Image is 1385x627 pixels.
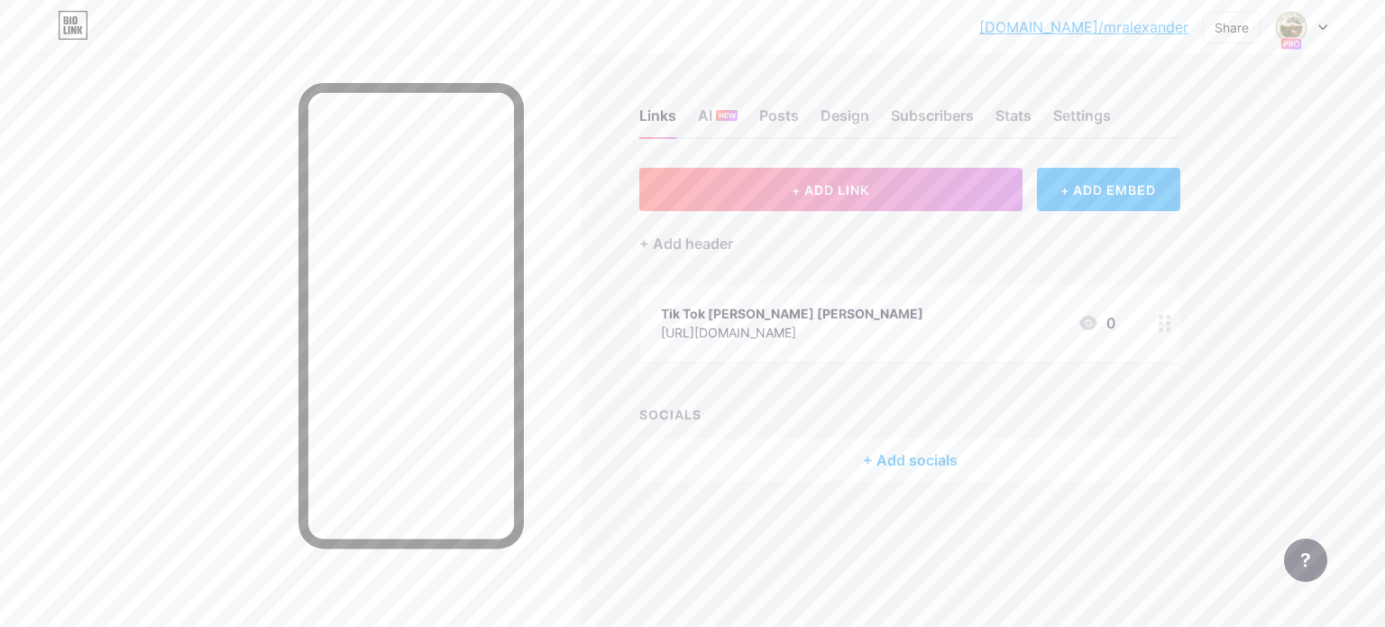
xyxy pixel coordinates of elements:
[759,105,799,137] div: Posts
[891,105,974,137] div: Subscribers
[995,105,1032,137] div: Stats
[1215,18,1249,37] div: Share
[1078,312,1115,334] div: 0
[1274,10,1308,44] img: mralexander
[639,438,1180,482] div: + Add socials
[639,168,1023,211] button: + ADD LINK
[979,16,1188,38] a: [DOMAIN_NAME]/mralexander
[698,105,738,137] div: AI
[639,233,733,254] div: + Add header
[719,110,736,121] span: NEW
[639,405,1180,424] div: SOCIALS
[661,323,923,342] div: [URL][DOMAIN_NAME]
[1053,105,1111,137] div: Settings
[821,105,869,137] div: Design
[792,182,869,198] span: + ADD LINK
[661,304,923,323] div: Tik Tok [PERSON_NAME] [PERSON_NAME]
[639,105,676,137] div: Links
[1037,168,1180,211] div: + ADD EMBED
